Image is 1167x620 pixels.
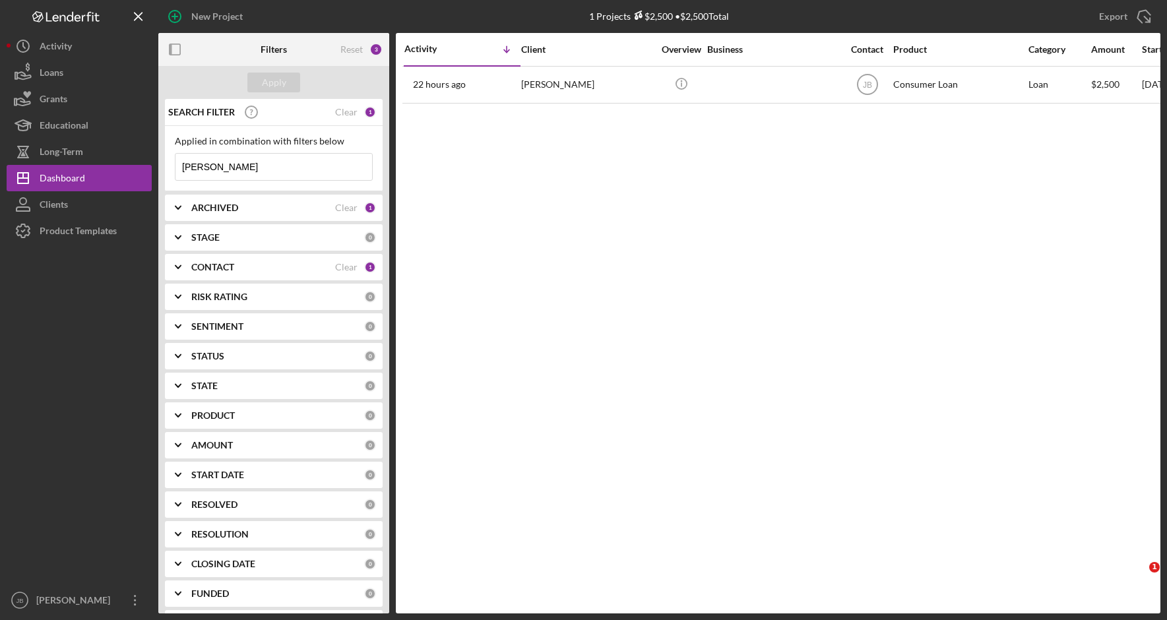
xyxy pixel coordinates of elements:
button: Dashboard [7,165,152,191]
div: Grants [40,86,67,115]
b: STATE [191,381,218,391]
div: Clear [335,202,358,213]
button: JB[PERSON_NAME] [7,587,152,613]
div: New Project [191,3,243,30]
button: Loans [7,59,152,86]
button: Educational [7,112,152,139]
div: Dashboard [40,165,85,195]
div: Clear [335,107,358,117]
div: 0 [364,232,376,243]
b: SENTIMENT [191,321,243,332]
b: AMOUNT [191,440,233,450]
div: 0 [364,380,376,392]
button: Long-Term [7,139,152,165]
div: Long-Term [40,139,83,168]
div: Export [1099,3,1127,30]
div: Category [1028,44,1090,55]
div: Loan [1028,67,1090,102]
div: 1 [364,261,376,273]
span: 1 [1149,562,1160,573]
div: Applied in combination with filters below [175,136,373,146]
div: Activity [404,44,462,54]
div: 0 [364,528,376,540]
div: 0 [364,350,376,362]
b: START DATE [191,470,244,480]
text: JB [16,597,23,604]
button: Apply [247,73,300,92]
div: [PERSON_NAME] [33,587,119,617]
div: 1 Projects • $2,500 Total [589,11,729,22]
div: Product [893,44,1025,55]
button: Clients [7,191,152,218]
div: Business [707,44,839,55]
div: Consumer Loan [893,67,1025,102]
b: RESOLVED [191,499,237,510]
b: SEARCH FILTER [168,107,235,117]
div: 0 [364,469,376,481]
div: Reset [340,44,363,55]
div: Activity [40,33,72,63]
div: Loans [40,59,63,89]
div: Overview [656,44,706,55]
iframe: Intercom live chat [1122,562,1154,594]
div: Clear [335,262,358,272]
span: $2,500 [1091,78,1120,90]
div: Apply [262,73,286,92]
div: 0 [364,588,376,600]
button: Export [1086,3,1160,30]
b: STAGE [191,232,220,243]
div: Clients [40,191,68,221]
div: 0 [364,439,376,451]
div: Contact [842,44,892,55]
div: 0 [364,291,376,303]
div: 0 [364,321,376,332]
button: Product Templates [7,218,152,244]
b: Filters [261,44,287,55]
b: CONTACT [191,262,234,272]
b: STATUS [191,351,224,361]
button: Activity [7,33,152,59]
div: Product Templates [40,218,117,247]
div: 0 [364,410,376,421]
text: JB [862,80,871,90]
b: RISK RATING [191,292,247,302]
time: 2025-10-05 19:56 [413,79,466,90]
div: 1 [364,106,376,118]
div: 3 [369,43,383,56]
div: Amount [1091,44,1141,55]
b: CLOSING DATE [191,559,255,569]
div: [PERSON_NAME] [521,67,653,102]
div: 1 [364,202,376,214]
b: PRODUCT [191,410,235,421]
div: $2,500 [631,11,673,22]
b: FUNDED [191,588,229,599]
div: Client [521,44,653,55]
button: New Project [158,3,256,30]
b: RESOLUTION [191,529,249,540]
div: 0 [364,558,376,570]
div: Educational [40,112,88,142]
b: ARCHIVED [191,202,238,213]
div: 0 [364,499,376,511]
button: Grants [7,86,152,112]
